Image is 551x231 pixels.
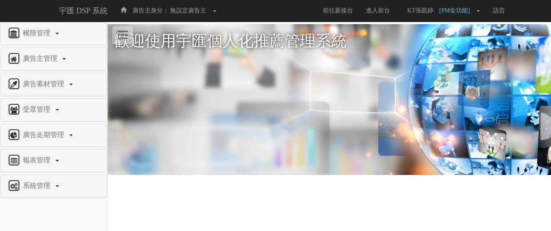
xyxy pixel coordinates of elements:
a: 權限管理 [7,27,100,41]
a: 系統管理 [7,179,100,193]
a: 受眾管理 [7,103,100,117]
span: 廣告主管理 [21,55,62,62]
span: 系統管理 [21,182,55,189]
span: 廣告主身分： [133,7,169,14]
span: 廣告素材管理 [21,80,68,87]
a: 廣告主管理 [7,52,100,66]
span: 無設定廣告主 [170,7,206,14]
a: 報表管理 [7,154,100,168]
a: 廣告素材管理 [7,78,100,91]
span: 受眾管理 [21,106,55,113]
span: KT張凱婷 [403,7,438,14]
span: 權限管理 [21,29,55,37]
span: [PM全功能] [439,7,474,14]
span: 廣告走期管理 [21,131,68,138]
span: 報表管理 [21,156,55,164]
a: 廣告走期管理 [7,128,100,142]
